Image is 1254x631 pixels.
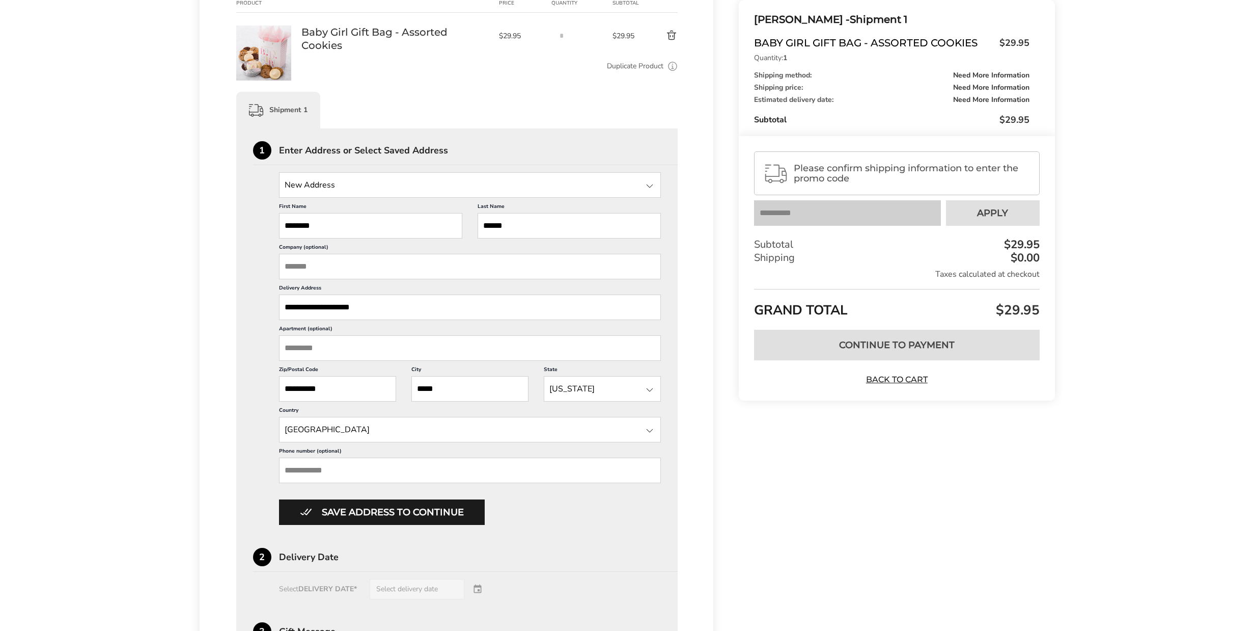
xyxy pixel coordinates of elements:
input: ZIP [279,376,396,402]
input: Delivery Address [279,295,661,320]
div: Shipping method: [754,72,1029,79]
label: Company (optional) [279,244,661,254]
span: $29.95 [993,301,1040,319]
input: First Name [279,213,462,239]
span: $29.95 [994,37,1029,49]
label: City [411,366,528,376]
a: Baby Girl Gift Bag - Assorted Cookies$29.95 [754,37,1029,52]
div: GRAND TOTAL [754,289,1039,322]
input: State [279,172,661,198]
label: Country [279,407,661,417]
label: Delivery Address [279,284,661,295]
div: Shipment 1 [754,11,1029,28]
div: Enter Address or Select Saved Address [279,146,678,155]
span: Need More Information [953,96,1029,103]
a: Baby Girl Gift Bag - Assorted Cookies [236,25,291,35]
div: 1 [253,141,271,160]
input: Quantity input [551,25,572,46]
div: $0.00 [1008,252,1040,264]
label: State [544,366,661,376]
input: State [544,376,661,402]
span: $29.95 [999,114,1029,126]
a: Duplicate Product [607,61,663,72]
button: Apply [946,200,1040,226]
input: Company [279,254,661,279]
span: $29.95 [612,31,642,41]
span: [PERSON_NAME] - [754,13,850,25]
a: Baby Girl Gift Bag - Assorted Cookies [301,25,489,52]
label: Apartment (optional) [279,325,661,335]
div: Delivery Date [279,553,678,562]
p: Quantity: [754,55,1029,62]
span: Please confirm shipping information to enter the promo code [794,163,1030,183]
button: Delete product [642,30,678,42]
button: Continue to Payment [754,330,1039,360]
div: $29.95 [1001,239,1040,250]
div: Subtotal [754,238,1039,251]
img: Baby Girl Gift Bag - Assorted Cookies [236,25,291,81]
button: Button save address [279,499,485,525]
div: Shipment 1 [236,92,320,128]
span: Apply [977,208,1008,218]
a: Back to Cart [861,374,932,385]
input: Apartment [279,335,661,361]
label: First Name [279,203,462,213]
input: Last Name [478,213,661,239]
div: Estimated delivery date: [754,96,1029,103]
span: $29.95 [499,31,547,41]
div: Shipping [754,251,1039,265]
span: Need More Information [953,84,1029,91]
label: Phone number (optional) [279,448,661,458]
span: Baby Girl Gift Bag - Assorted Cookies [754,37,994,52]
div: 2 [253,548,271,566]
label: Last Name [478,203,661,213]
strong: 1 [783,53,787,63]
label: Zip/Postal Code [279,366,396,376]
div: Subtotal [754,114,1029,126]
span: Need More Information [953,72,1029,79]
div: Shipping price: [754,84,1029,91]
div: Taxes calculated at checkout [754,269,1039,280]
input: City [411,376,528,402]
input: State [279,417,661,442]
